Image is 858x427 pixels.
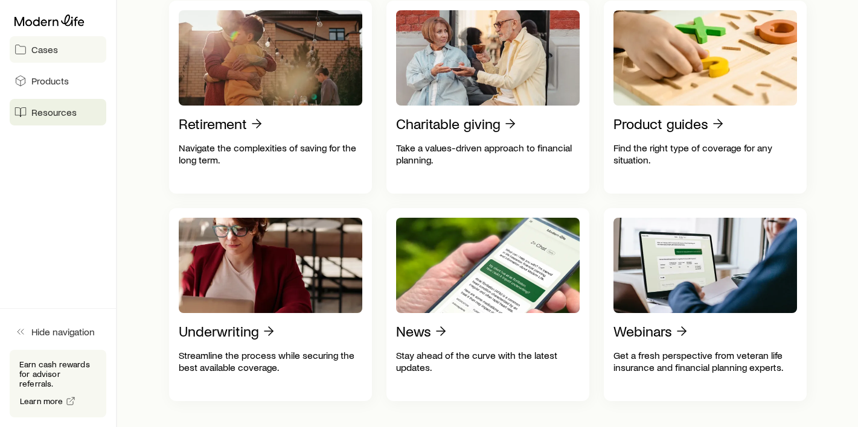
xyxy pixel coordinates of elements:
[19,359,97,388] p: Earn cash rewards for advisor referrals.
[31,106,77,118] span: Resources
[386,1,589,194] a: Charitable givingTake a values-driven approach to financial planning.
[10,36,106,63] a: Cases
[604,208,807,401] a: WebinarsGet a fresh perspective from veteran life insurance and financial planning experts.
[396,115,501,132] p: Charitable giving
[179,218,362,313] img: Underwriting
[613,142,797,166] p: Find the right type of coverage for any situation.
[386,208,589,401] a: NewsStay ahead of the curve with the latest updates.
[613,115,708,132] p: Product guides
[31,326,95,338] span: Hide navigation
[31,43,58,55] span: Cases
[10,99,106,125] a: Resources
[613,349,797,373] p: Get a fresh perspective from veteran life insurance and financial planning experts.
[10,318,106,345] button: Hide navigation
[10,68,106,94] a: Products
[179,115,247,132] p: Retirement
[10,350,106,417] div: Earn cash rewards for advisor referrals.Learn more
[396,218,580,313] img: News
[179,349,362,373] p: Streamline the process while securing the best available coverage.
[613,10,797,106] img: Product guides
[613,323,672,340] p: Webinars
[31,75,69,87] span: Products
[179,323,259,340] p: Underwriting
[396,349,580,373] p: Stay ahead of the curve with the latest updates.
[604,1,807,194] a: Product guidesFind the right type of coverage for any situation.
[613,218,797,313] img: Webinars
[179,10,362,106] img: Retirement
[396,323,431,340] p: News
[169,208,372,401] a: UnderwritingStreamline the process while securing the best available coverage.
[396,10,580,106] img: Charitable giving
[396,142,580,166] p: Take a values-driven approach to financial planning.
[20,397,63,405] span: Learn more
[179,142,362,166] p: Navigate the complexities of saving for the long term.
[169,1,372,194] a: RetirementNavigate the complexities of saving for the long term.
